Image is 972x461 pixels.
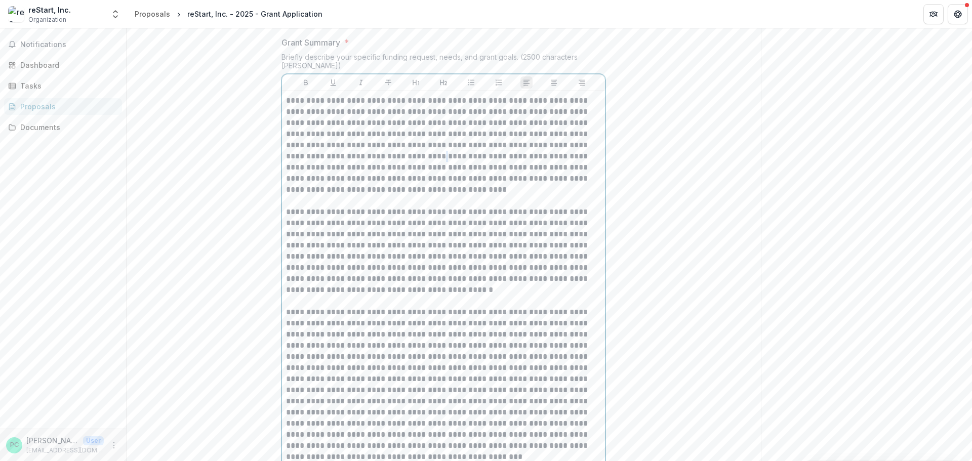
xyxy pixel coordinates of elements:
button: Open entity switcher [108,4,123,24]
button: Get Help [948,4,968,24]
div: Proposals [135,9,170,19]
a: Dashboard [4,57,122,73]
button: Bullet List [465,76,477,89]
p: Grant Summary [281,36,340,49]
a: Proposals [4,98,122,115]
button: Align Left [520,76,533,89]
button: Heading 2 [437,76,450,89]
div: Dashboard [20,60,114,70]
img: reStart, Inc. [8,6,24,22]
div: Documents [20,122,114,133]
div: Proposals [20,101,114,112]
button: Heading 1 [410,76,422,89]
a: Proposals [131,7,174,21]
div: Patty Craft [10,442,19,448]
p: [EMAIL_ADDRESS][DOMAIN_NAME] [26,446,104,455]
button: Align Center [548,76,560,89]
button: Notifications [4,36,122,53]
button: Align Right [576,76,588,89]
nav: breadcrumb [131,7,327,21]
a: Tasks [4,77,122,94]
span: Notifications [20,40,118,49]
button: More [108,439,120,451]
button: Strike [382,76,394,89]
a: Documents [4,119,122,136]
div: Briefly describe your specific funding request, needs, and grant goals. (2500 characters [PERSON_... [281,53,605,74]
p: User [83,436,104,445]
div: Tasks [20,80,114,91]
button: Partners [923,4,944,24]
button: Underline [327,76,339,89]
span: Organization [28,15,66,24]
button: Italicize [355,76,367,89]
button: Bold [300,76,312,89]
p: [PERSON_NAME] [26,435,79,446]
div: reStart, Inc. - 2025 - Grant Application [187,9,322,19]
div: reStart, Inc. [28,5,71,15]
button: Ordered List [493,76,505,89]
